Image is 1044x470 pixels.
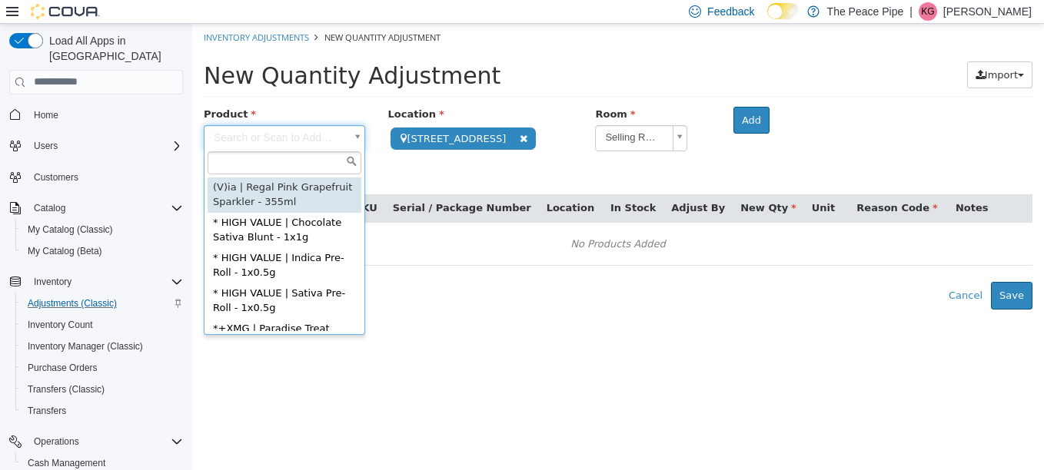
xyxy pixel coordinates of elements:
span: Feedback [707,4,754,19]
span: Transfers (Classic) [22,380,183,399]
a: Adjustments (Classic) [22,294,123,313]
button: Transfers (Classic) [15,379,189,400]
button: Catalog [28,199,71,217]
span: Adjustments (Classic) [22,294,183,313]
button: My Catalog (Beta) [15,240,189,262]
span: Catalog [28,199,183,217]
p: | [909,2,913,21]
a: Home [28,106,65,124]
span: Catalog [34,202,65,214]
span: My Catalog (Classic) [22,220,183,239]
span: Home [28,105,183,124]
span: Inventory Count [28,319,93,331]
button: Operations [28,432,85,451]
button: Transfers [15,400,189,422]
button: Purchase Orders [15,357,189,379]
a: My Catalog (Classic) [22,220,119,239]
span: Load All Apps in [GEOGRAPHIC_DATA] [43,33,183,64]
span: Customers [34,171,78,184]
span: Operations [28,432,183,451]
span: Inventory [34,276,71,288]
a: Transfers (Classic) [22,380,111,399]
span: Customers [28,167,183,187]
span: KG [921,2,934,21]
input: Dark Mode [767,3,800,19]
button: Users [3,135,189,157]
img: Cova [31,4,100,19]
div: * HIGH VALUE | Indica Pre-Roll - 1x0.5g [15,224,169,260]
a: Transfers [22,402,72,420]
div: * HIGH VALUE | Chocolate Sativa Blunt - 1x1g [15,189,169,224]
button: Home [3,104,189,126]
span: Cash Management [28,457,105,469]
p: The Peace Pipe [827,2,904,21]
span: Home [34,109,58,121]
button: Users [28,137,64,155]
div: * HIGH VALUE | Sativa Pre-Roll - 1x0.5g [15,260,169,295]
p: [PERSON_NAME] [943,2,1032,21]
button: Inventory [28,273,78,291]
span: My Catalog (Beta) [22,242,183,260]
span: Inventory Manager (Classic) [28,340,143,352]
span: Transfers [22,402,183,420]
a: Customers [28,168,85,187]
span: Inventory Count [22,316,183,334]
button: Customers [3,166,189,188]
span: Inventory [28,273,183,291]
button: Operations [3,431,189,452]
button: Inventory Manager (Classic) [15,336,189,357]
span: Operations [34,435,79,448]
span: Dark Mode [767,19,768,20]
div: (V)ia | Regal Pink Grapefruit Sparkler - 355ml [15,154,169,189]
div: *+XMG | Paradise Treat 10mg THC + 10mg CBG + Guarana - 355ml [15,295,169,346]
a: Inventory Manager (Classic) [22,337,149,356]
span: My Catalog (Beta) [28,245,102,257]
button: Inventory Count [15,314,189,336]
button: Inventory [3,271,189,293]
button: Catalog [3,197,189,219]
span: Users [28,137,183,155]
span: Inventory Manager (Classic) [22,337,183,356]
div: Katie Gordon [919,2,937,21]
span: Transfers (Classic) [28,383,105,396]
span: Transfers [28,405,66,417]
span: My Catalog (Classic) [28,223,113,236]
button: Adjustments (Classic) [15,293,189,314]
span: Adjustments (Classic) [28,297,117,309]
span: Users [34,140,58,152]
span: Purchase Orders [28,362,98,374]
a: My Catalog (Beta) [22,242,108,260]
a: Purchase Orders [22,359,104,377]
a: Inventory Count [22,316,99,334]
button: My Catalog (Classic) [15,219,189,240]
span: Purchase Orders [22,359,183,377]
